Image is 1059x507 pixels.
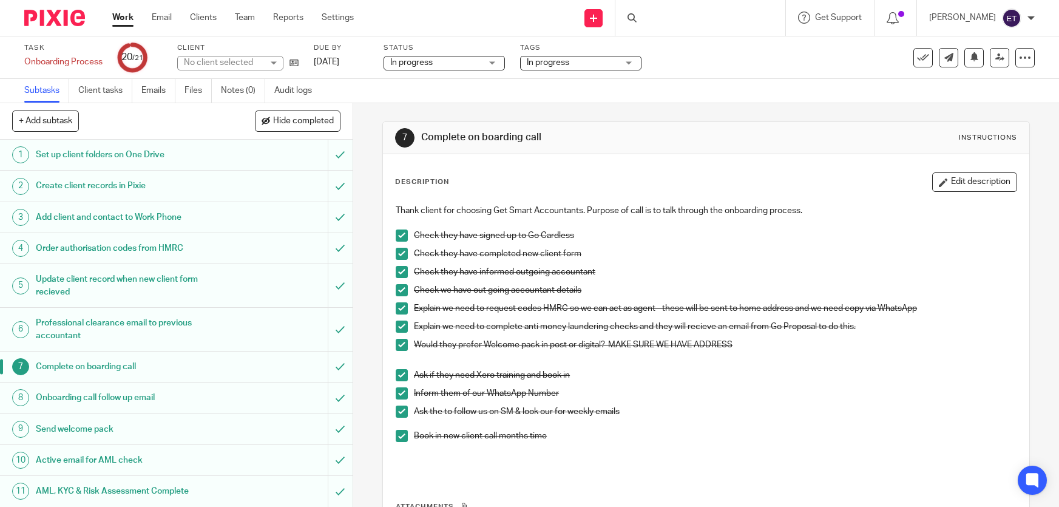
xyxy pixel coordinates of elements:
p: Description [395,177,449,187]
p: Check they have signed up to Go Cardless [414,230,1016,242]
button: + Add subtask [12,111,79,131]
p: Check they have completed new client form [414,248,1016,260]
p: Check we have out going accountant details [414,284,1016,296]
div: 4 [12,240,29,257]
h1: Create client records in Pixie [36,177,222,195]
div: 8 [12,389,29,406]
small: /21 [132,55,143,61]
span: In progress [390,58,433,67]
a: Reports [273,12,303,24]
span: In progress [527,58,569,67]
a: Notes (0) [221,79,265,103]
label: Tags [520,43,641,53]
a: Work [112,12,134,24]
p: Inform them of our WhatsApp Number [414,387,1016,400]
p: Explain we need to request codes HMRC so we can act as agent - these will be sent to home address... [414,302,1016,315]
span: Hide completed [273,117,334,126]
h1: Active email for AML check [36,451,222,469]
p: Ask the to follow us on SM & look our for weekly emails [414,406,1016,418]
a: Client tasks [78,79,132,103]
a: Team [235,12,255,24]
a: Email [152,12,172,24]
div: 9 [12,421,29,438]
div: 1 [12,146,29,163]
p: Explain we need to complete anti money laundering checks and they will recieve an email from Go P... [414,321,1016,333]
a: Audit logs [274,79,321,103]
label: Due by [314,43,368,53]
a: Clients [190,12,217,24]
a: Files [184,79,212,103]
a: Subtasks [24,79,69,103]
a: Emails [141,79,175,103]
p: Check they have informed outgoing accountant [414,266,1016,278]
h1: Onboarding call follow up email [36,389,222,407]
button: Edit description [932,172,1017,192]
span: [DATE] [314,58,339,66]
h1: Complete on boarding call [421,131,732,144]
label: Status [384,43,505,53]
div: 7 [12,358,29,375]
div: 6 [12,321,29,338]
h1: AML, KYC & Risk Assessment Complete [36,482,222,500]
p: Ask if they need Xero training and book in [414,369,1016,381]
a: Settings [322,12,354,24]
h1: Set up client folders on One Drive [36,146,222,164]
h1: Update client record when new client form recieved [36,270,222,301]
img: svg%3E [1002,9,1021,28]
label: Client [177,43,299,53]
h1: Complete on boarding call [36,358,222,376]
h1: Professional clearance email to previous accountant [36,314,222,345]
div: 5 [12,277,29,294]
div: Onboarding Process [24,56,103,68]
button: Hide completed [255,111,340,131]
p: Would they prefer Welcome pack in post or digital?-MAKE SURE WE HAVE ADDRESS [414,339,1016,351]
img: Pixie [24,10,85,26]
h1: Order authorisation codes from HMRC [36,239,222,257]
div: No client selected [184,56,263,69]
span: Get Support [815,13,862,22]
p: [PERSON_NAME] [929,12,996,24]
h1: Add client and contact to Work Phone [36,208,222,226]
div: 2 [12,178,29,195]
h1: Send welcome pack [36,420,222,438]
div: 11 [12,483,29,500]
div: 20 [121,50,143,64]
p: Book in new client call months time [414,430,1016,442]
label: Task [24,43,103,53]
div: Instructions [959,133,1017,143]
div: 7 [395,128,414,148]
div: 3 [12,209,29,226]
div: 10 [12,452,29,469]
p: Thank client for choosing Get Smart Accountants. Purpose of call is to talk through the onboardin... [396,205,1016,217]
